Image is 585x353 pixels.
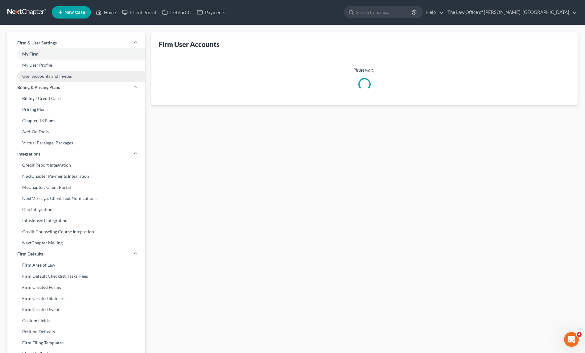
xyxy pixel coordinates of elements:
[7,60,145,71] a: My User Profile
[7,148,145,160] a: Integrations
[159,40,220,49] div: Firm User Accounts
[356,6,413,18] input: Search by name...
[423,7,444,18] a: Help
[7,48,145,60] a: My Firm
[7,226,145,237] a: Credit Counseling Course Integration
[7,293,145,304] a: Firm Created Statuses
[7,260,145,271] a: Firm Area of Law
[17,40,57,46] span: Firm & User Settings
[7,71,145,82] a: User Accounts and Invites
[7,104,145,115] a: Pricing Plans
[119,7,159,18] a: Client Portal
[7,171,145,182] a: NextChapter Payments Integration
[17,84,60,90] span: Billing & Pricing Plans
[194,7,229,18] a: Payments
[17,151,40,157] span: Integrations
[7,37,145,48] a: Firm & User Settings
[7,115,145,126] a: Chapter 13 Plans
[7,204,145,215] a: Clio Integration
[7,215,145,226] a: Infusionsoft Integration
[17,251,43,257] span: Firm Defaults
[7,126,145,137] a: Add-On Tools
[7,248,145,260] a: Firm Defaults
[444,7,577,18] a: The Law Office of [PERSON_NAME], [GEOGRAPHIC_DATA]
[7,82,145,93] a: Billing & Pricing Plans
[577,332,582,337] span: 4
[151,67,578,73] p: Please wait...
[7,304,145,315] a: Firm Created Events
[7,182,145,193] a: MyChapter: Client Portal
[7,160,145,171] a: Credit Report Integration
[7,137,145,148] a: Virtual Paralegal Packages
[93,7,119,18] a: Home
[7,193,145,204] a: NextMessage: Client Text Notifications
[7,93,145,104] a: Billing / Credit Card
[7,282,145,293] a: Firm Created Forms
[7,326,145,337] a: Petition Defaults
[7,315,145,326] a: Custom Fields
[7,337,145,348] a: Firm Filing Templates
[7,271,145,282] a: Firm Default Checklist, Tasks, Fees
[64,10,85,15] span: New Case
[564,332,579,347] iframe: Intercom live chat
[159,7,194,18] a: DebtorCC
[7,237,145,248] a: NextChapter Mailing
